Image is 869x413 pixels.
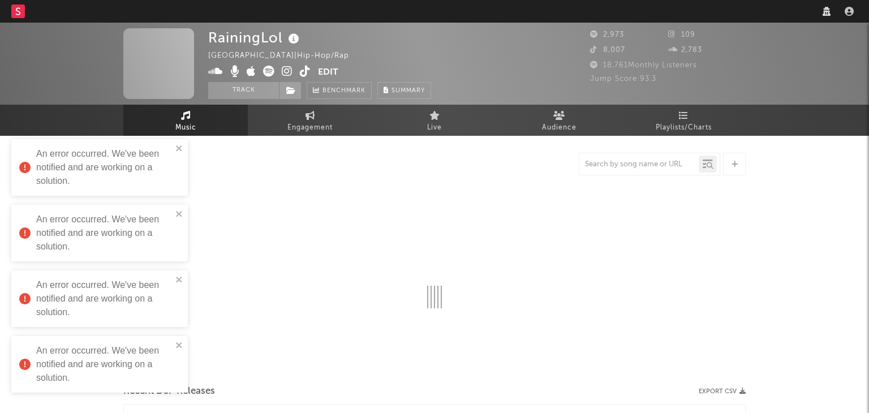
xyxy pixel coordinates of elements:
span: Summary [392,88,425,94]
div: An error occurred. We've been notified and are working on a solution. [36,213,172,253]
span: Music [175,121,196,135]
div: An error occurred. We've been notified and are working on a solution. [36,344,172,385]
button: close [175,275,183,286]
span: 109 [668,31,695,38]
span: Playlists/Charts [656,121,712,135]
span: Jump Score: 93.3 [590,75,656,83]
div: An error occurred. We've been notified and are working on a solution. [36,147,172,188]
a: Live [372,105,497,136]
button: Export CSV [699,388,746,395]
span: Audience [542,121,577,135]
span: Live [427,121,442,135]
button: close [175,144,183,154]
span: Engagement [287,121,333,135]
div: [GEOGRAPHIC_DATA] | Hip-Hop/Rap [208,49,362,63]
button: Edit [318,66,338,80]
a: Playlists/Charts [621,105,746,136]
span: 2,783 [668,46,702,54]
a: Music [123,105,248,136]
span: 8,007 [590,46,625,54]
input: Search by song name or URL [579,160,699,169]
a: Audience [497,105,621,136]
button: close [175,341,183,351]
a: Benchmark [307,82,372,99]
button: Track [208,82,279,99]
span: Benchmark [322,84,365,98]
button: close [175,209,183,220]
span: 18,761 Monthly Listeners [590,62,697,69]
a: Engagement [248,105,372,136]
div: RainingLol [208,28,302,47]
button: Summary [377,82,431,99]
div: An error occurred. We've been notified and are working on a solution. [36,278,172,319]
span: 2,973 [590,31,624,38]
